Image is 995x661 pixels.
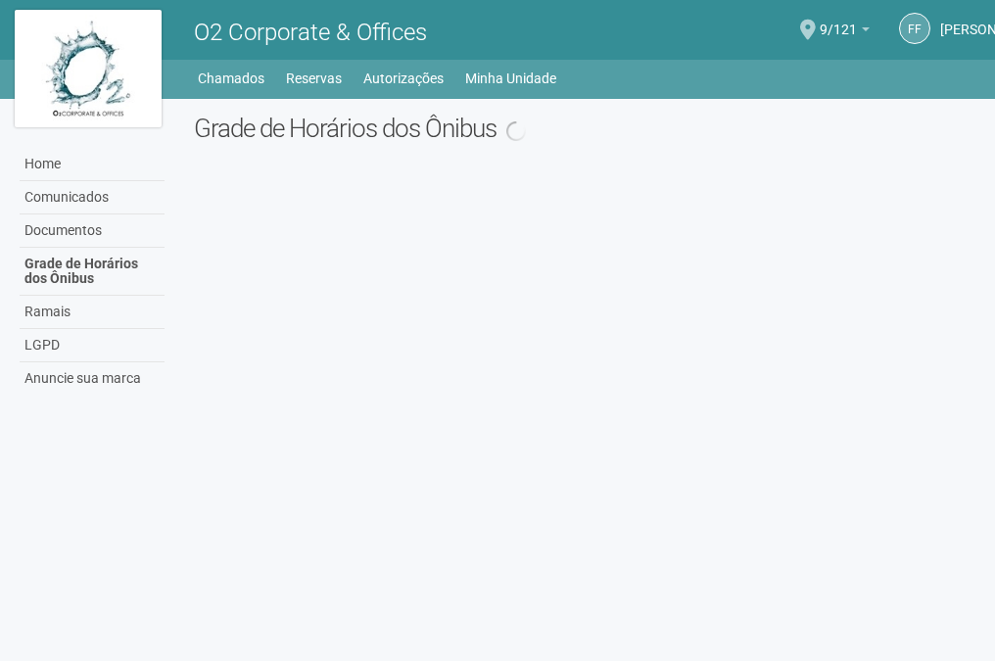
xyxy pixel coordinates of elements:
[20,181,165,214] a: Comunicados
[20,296,165,329] a: Ramais
[465,65,556,92] a: Minha Unidade
[20,214,165,248] a: Documentos
[899,13,930,44] a: FF
[198,65,264,92] a: Chamados
[20,248,165,296] a: Grade de Horários dos Ônibus
[194,114,837,143] h2: Grade de Horários dos Ônibus
[20,362,165,395] a: Anuncie sua marca
[820,24,870,40] a: 9/121
[194,19,427,46] span: O2 Corporate & Offices
[15,10,162,127] img: logo.jpg
[20,329,165,362] a: LGPD
[506,121,526,141] img: spinner.png
[20,148,165,181] a: Home
[363,65,444,92] a: Autorizações
[286,65,342,92] a: Reservas
[820,3,857,37] span: 9/121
